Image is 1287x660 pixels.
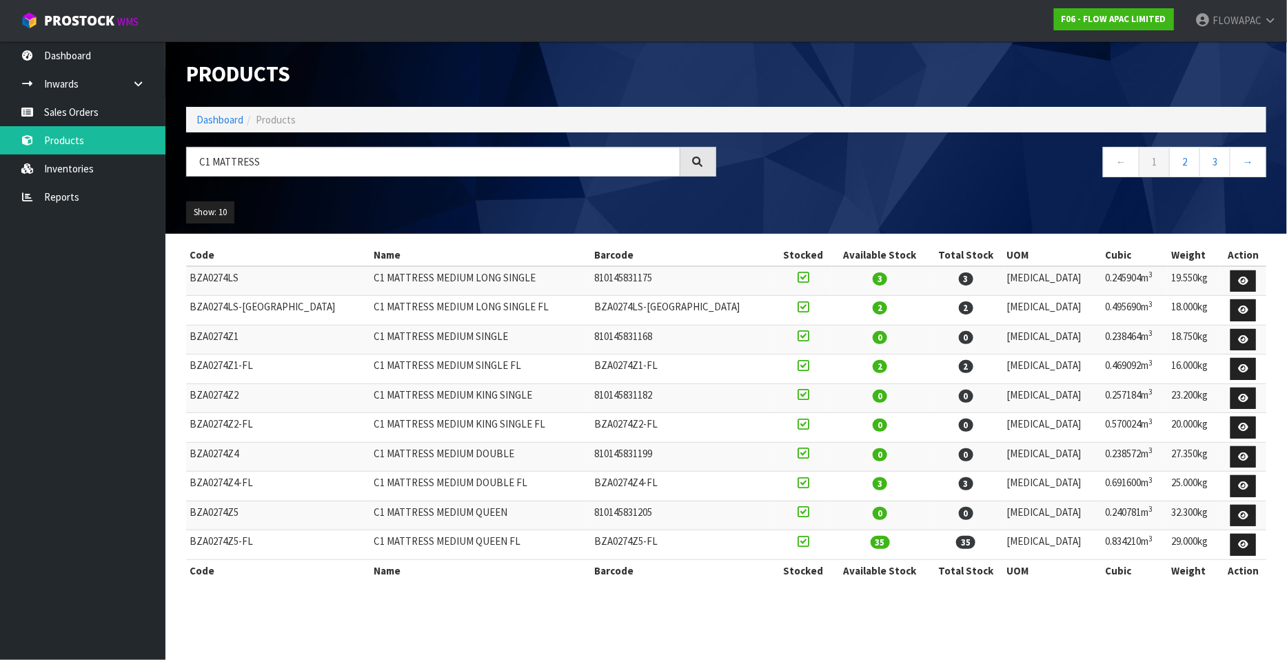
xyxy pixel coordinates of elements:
[1168,266,1220,296] td: 19.550kg
[591,501,775,530] td: 810145831205
[1168,472,1220,501] td: 25.000kg
[591,472,775,501] td: BZA0274Z4-FL
[1004,413,1102,443] td: [MEDICAL_DATA]
[873,507,887,520] span: 0
[1062,13,1166,25] strong: F06 - FLOW APAC LIMITED
[44,12,114,30] span: ProStock
[1168,501,1220,530] td: 32.300kg
[871,536,890,549] span: 35
[959,360,973,373] span: 2
[186,472,370,501] td: BZA0274Z4-FL
[1102,244,1168,266] th: Cubic
[959,272,973,286] span: 3
[1103,147,1139,177] a: ←
[21,12,38,29] img: cube-alt.png
[1149,446,1153,455] sup: 3
[1004,530,1102,560] td: [MEDICAL_DATA]
[186,62,716,86] h1: Products
[1168,296,1220,326] td: 18.000kg
[1149,475,1153,485] sup: 3
[929,559,1004,581] th: Total Stock
[370,442,590,472] td: C1 MATTRESS MEDIUM DOUBLE
[1149,534,1153,543] sup: 3
[1169,147,1200,177] a: 2
[186,147,680,177] input: Search products
[1102,472,1168,501] td: 0.691600m
[959,301,973,314] span: 2
[1102,530,1168,560] td: 0.834210m
[873,448,887,461] span: 0
[1149,328,1153,338] sup: 3
[196,113,243,126] a: Dashboard
[1102,266,1168,296] td: 0.245904m
[1213,14,1261,27] span: FLOWAPAC
[186,201,234,223] button: Show: 10
[591,325,775,354] td: 810145831168
[370,325,590,354] td: C1 MATTRESS MEDIUM SINGLE
[1220,559,1266,581] th: Action
[186,244,370,266] th: Code
[1149,358,1153,368] sup: 3
[775,559,831,581] th: Stocked
[959,390,973,403] span: 0
[1168,530,1220,560] td: 29.000kg
[186,413,370,443] td: BZA0274Z2-FL
[1102,325,1168,354] td: 0.238464m
[117,15,139,28] small: WMS
[959,507,973,520] span: 0
[1004,383,1102,413] td: [MEDICAL_DATA]
[591,244,775,266] th: Barcode
[1004,559,1102,581] th: UOM
[186,325,370,354] td: BZA0274Z1
[1149,270,1153,279] sup: 3
[370,413,590,443] td: C1 MATTRESS MEDIUM KING SINGLE FL
[370,296,590,326] td: C1 MATTRESS MEDIUM LONG SINGLE FL
[186,383,370,413] td: BZA0274Z2
[1102,442,1168,472] td: 0.238572m
[370,559,590,581] th: Name
[591,530,775,560] td: BZA0274Z5-FL
[873,419,887,432] span: 0
[959,419,973,432] span: 0
[1139,147,1170,177] a: 1
[370,501,590,530] td: C1 MATTRESS MEDIUM QUEEN
[1168,413,1220,443] td: 20.000kg
[186,530,370,560] td: BZA0274Z5-FL
[1004,501,1102,530] td: [MEDICAL_DATA]
[1004,442,1102,472] td: [MEDICAL_DATA]
[1168,559,1220,581] th: Weight
[591,266,775,296] td: 810145831175
[873,331,887,344] span: 0
[1102,413,1168,443] td: 0.570024m
[1102,559,1168,581] th: Cubic
[1149,417,1153,426] sup: 3
[873,272,887,286] span: 3
[929,244,1004,266] th: Total Stock
[1168,354,1220,384] td: 16.000kg
[591,442,775,472] td: 810145831199
[591,296,775,326] td: BZA0274LS-[GEOGRAPHIC_DATA]
[832,244,929,266] th: Available Stock
[591,413,775,443] td: BZA0274Z2-FL
[1168,325,1220,354] td: 18.750kg
[186,266,370,296] td: BZA0274LS
[186,442,370,472] td: BZA0274Z4
[873,301,887,314] span: 2
[1102,383,1168,413] td: 0.257184m
[1004,296,1102,326] td: [MEDICAL_DATA]
[873,477,887,490] span: 3
[186,501,370,530] td: BZA0274Z5
[959,331,973,344] span: 0
[1004,266,1102,296] td: [MEDICAL_DATA]
[370,354,590,384] td: C1 MATTRESS MEDIUM SINGLE FL
[1102,501,1168,530] td: 0.240781m
[591,383,775,413] td: 810145831182
[1102,296,1168,326] td: 0.495690m
[1149,387,1153,397] sup: 3
[1168,383,1220,413] td: 23.200kg
[775,244,831,266] th: Stocked
[1004,354,1102,384] td: [MEDICAL_DATA]
[1004,472,1102,501] td: [MEDICAL_DATA]
[591,559,775,581] th: Barcode
[832,559,929,581] th: Available Stock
